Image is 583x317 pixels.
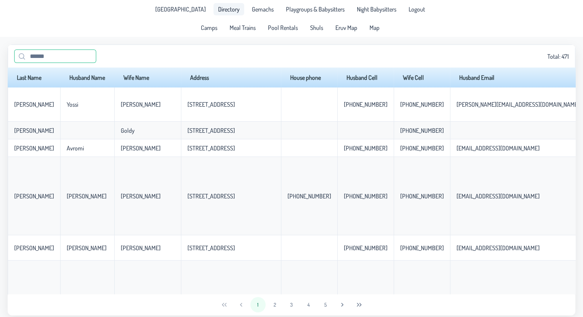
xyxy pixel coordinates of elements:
[281,3,349,15] a: Playgroups & Babysitters
[247,3,278,15] a: Gemachs
[337,68,394,88] th: Husband Cell
[181,68,281,88] th: Address
[305,21,328,34] a: Shuls
[187,192,235,200] p-celleditor: [STREET_ADDRESS]
[344,244,388,252] p-celleditor: [PHONE_NUMBER]
[400,244,444,252] p-celleditor: [PHONE_NUMBER]
[335,297,350,312] button: Next Page
[14,50,569,63] div: Total: 471
[121,101,161,108] p-celleditor: [PERSON_NAME]
[344,144,388,152] p-celleditor: [PHONE_NUMBER]
[457,244,540,252] p-celleditor: [EMAIL_ADDRESS][DOMAIN_NAME]
[67,244,107,252] p-celleditor: [PERSON_NAME]
[187,144,235,152] p-celleditor: [STREET_ADDRESS]
[201,25,217,31] span: Camps
[218,6,240,12] span: Directory
[121,192,161,200] p-celleditor: [PERSON_NAME]
[351,297,367,312] button: Last Page
[344,192,388,200] p-celleditor: [PHONE_NUMBER]
[365,21,384,34] a: Map
[114,68,181,88] th: Wife Name
[286,6,345,12] span: Playgroups & Babysitters
[404,3,430,15] li: Logout
[67,192,107,200] p-celleditor: [PERSON_NAME]
[281,68,337,88] th: House phone
[344,101,388,108] p-celleditor: [PHONE_NUMBER]
[400,127,444,134] p-celleditor: [PHONE_NUMBER]
[252,6,274,12] span: Gemachs
[14,101,54,108] p-celleditor: [PERSON_NAME]
[121,244,161,252] p-celleditor: [PERSON_NAME]
[357,6,396,12] span: Night Babysitters
[187,127,235,134] p-celleditor: [STREET_ADDRESS]
[331,21,362,34] a: Eruv Map
[187,101,235,108] p-celleditor: [STREET_ADDRESS]
[400,101,444,108] p-celleditor: [PHONE_NUMBER]
[213,3,244,15] a: Directory
[230,25,256,31] span: Meal Trains
[457,144,540,152] p-celleditor: [EMAIL_ADDRESS][DOMAIN_NAME]
[318,297,333,312] button: 5
[67,101,78,108] p-celleditor: Yossi
[268,25,298,31] span: Pool Rentals
[284,297,299,312] button: 3
[335,25,357,31] span: Eruv Map
[394,68,450,88] th: Wife Cell
[287,192,331,200] p-celleditor: [PHONE_NUMBER]
[370,25,379,31] span: Map
[60,68,114,88] th: Husband Name
[225,21,260,34] a: Meal Trains
[151,3,210,15] a: [GEOGRAPHIC_DATA]
[8,68,60,88] th: Last Name
[409,6,425,12] span: Logout
[267,297,282,312] button: 2
[155,6,206,12] span: [GEOGRAPHIC_DATA]
[151,3,210,15] li: Pine Lake Park
[14,127,54,134] p-celleditor: [PERSON_NAME]
[457,192,540,200] p-celleditor: [EMAIL_ADDRESS][DOMAIN_NAME]
[67,144,84,152] p-celleditor: Avromi
[196,21,222,34] a: Camps
[14,144,54,152] p-celleditor: [PERSON_NAME]
[187,244,235,252] p-celleditor: [STREET_ADDRESS]
[121,127,135,134] p-celleditor: Goldy
[310,25,323,31] span: Shuls
[121,144,161,152] p-celleditor: [PERSON_NAME]
[250,297,266,312] button: 1
[301,297,316,312] button: 4
[400,144,444,152] p-celleditor: [PHONE_NUMBER]
[457,101,580,108] p-celleditor: [PERSON_NAME][EMAIL_ADDRESS][DOMAIN_NAME]
[14,192,54,200] p-celleditor: [PERSON_NAME]
[14,244,54,252] p-celleditor: [PERSON_NAME]
[400,192,444,200] p-celleditor: [PHONE_NUMBER]
[352,3,401,15] a: Night Babysitters
[263,21,302,34] a: Pool Rentals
